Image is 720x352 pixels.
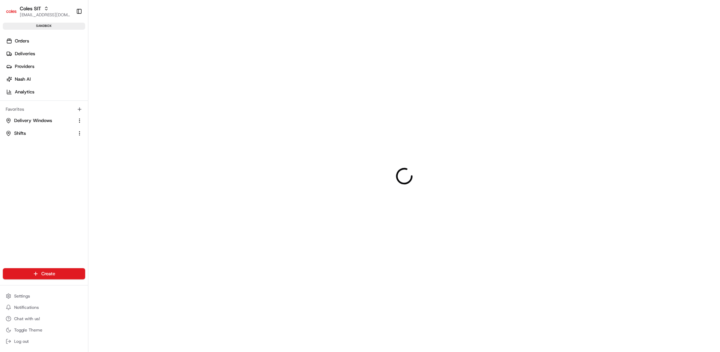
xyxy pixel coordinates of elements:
[3,291,85,301] button: Settings
[3,302,85,312] button: Notifications
[6,117,74,124] a: Delivery Windows
[3,128,85,139] button: Shifts
[3,48,88,59] a: Deliveries
[3,336,85,346] button: Log out
[15,89,34,95] span: Analytics
[3,61,88,72] a: Providers
[15,63,34,70] span: Providers
[3,115,85,126] button: Delivery Windows
[3,35,88,47] a: Orders
[41,271,55,277] span: Create
[14,305,39,310] span: Notifications
[15,76,31,82] span: Nash AI
[20,12,70,18] button: [EMAIL_ADDRESS][DOMAIN_NAME]
[3,3,73,20] button: Coles SITColes SIT[EMAIL_ADDRESS][DOMAIN_NAME]
[3,268,85,279] button: Create
[3,314,85,324] button: Chat with us!
[3,74,88,85] a: Nash AI
[20,5,41,12] button: Coles SIT
[6,130,74,137] a: Shifts
[14,293,30,299] span: Settings
[14,130,26,137] span: Shifts
[15,51,35,57] span: Deliveries
[14,339,29,344] span: Log out
[14,117,52,124] span: Delivery Windows
[14,327,42,333] span: Toggle Theme
[3,104,85,115] div: Favorites
[6,6,17,17] img: Coles SIT
[3,23,85,30] div: sandbox
[15,38,29,44] span: Orders
[3,325,85,335] button: Toggle Theme
[3,86,88,98] a: Analytics
[14,316,40,322] span: Chat with us!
